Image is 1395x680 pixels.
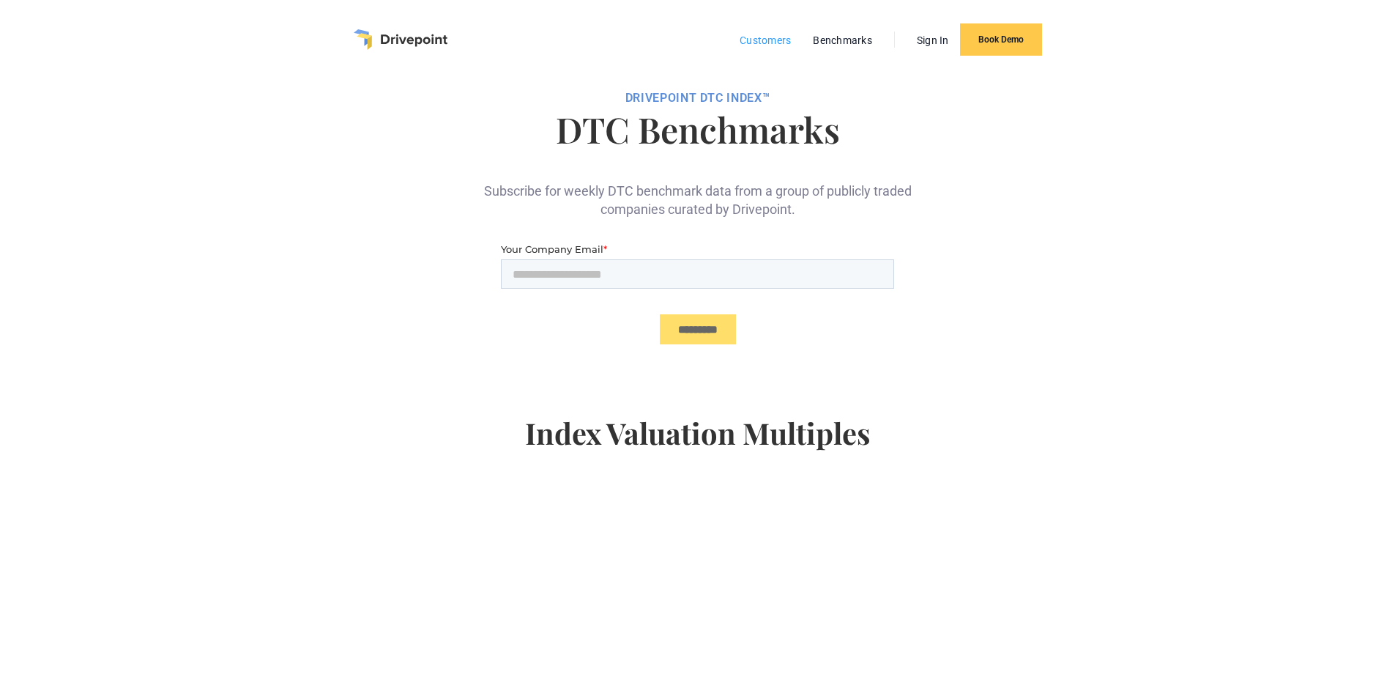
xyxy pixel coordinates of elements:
[732,31,798,50] a: Customers
[354,29,447,50] a: home
[478,158,918,218] div: Subscribe for weekly DTC benchmark data from a group of publicly traded companies curated by Driv...
[806,31,879,50] a: Benchmarks
[501,242,894,357] iframe: Form 0
[297,111,1098,147] h1: DTC Benchmarks
[909,31,956,50] a: Sign In
[297,91,1098,106] div: DRIVEPOiNT DTC Index™
[960,23,1042,56] a: Book Demo
[297,415,1098,474] h4: Index Valuation Multiples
